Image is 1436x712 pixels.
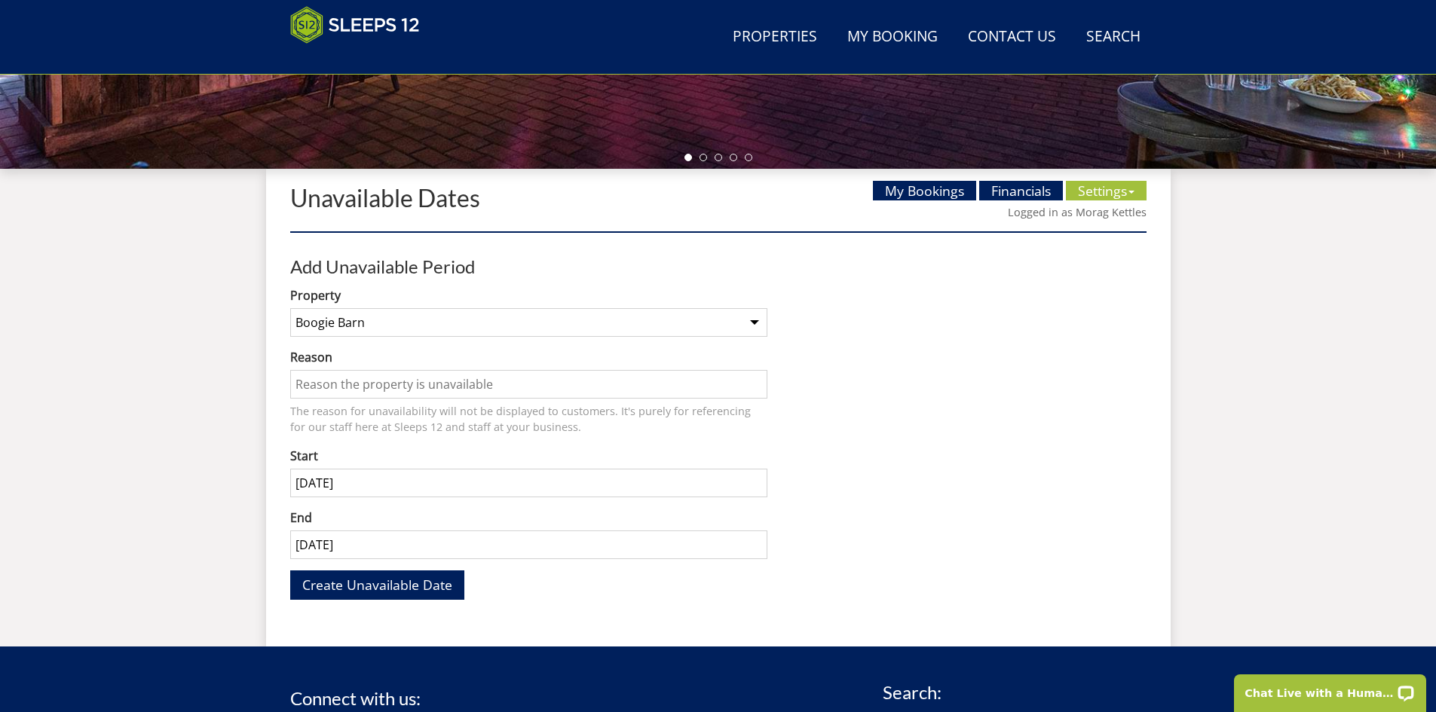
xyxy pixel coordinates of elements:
[1008,205,1147,219] a: Logged in as Morag Kettles
[283,53,441,66] iframe: Customer reviews powered by Trustpilot
[1080,20,1147,54] a: Search
[290,183,480,212] a: Unavailable Dates
[883,683,1147,702] h3: Search:
[1066,181,1147,200] a: Settings
[1224,665,1436,712] iframe: LiveChat chat widget
[727,20,823,54] a: Properties
[290,257,926,277] h3: Add Unavailable Period
[290,530,767,559] input: End Date
[962,20,1062,54] a: Contact Us
[290,370,767,399] input: Reason the property is unavailable
[841,20,944,54] a: My Booking
[290,447,767,465] label: Start
[979,181,1063,200] a: Financials
[290,570,464,600] button: Create Unavailable Date
[290,403,767,435] p: The reason for unavailability will not be displayed to customers. It's purely for referencing for...
[290,689,421,708] h3: Connect with us:
[290,509,767,527] label: End
[290,348,767,366] label: Reason
[302,576,452,594] span: Create Unavailable Date
[873,181,976,200] a: My Bookings
[290,469,767,497] input: Start date
[290,286,767,304] label: Property
[290,6,420,44] img: Sleeps 12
